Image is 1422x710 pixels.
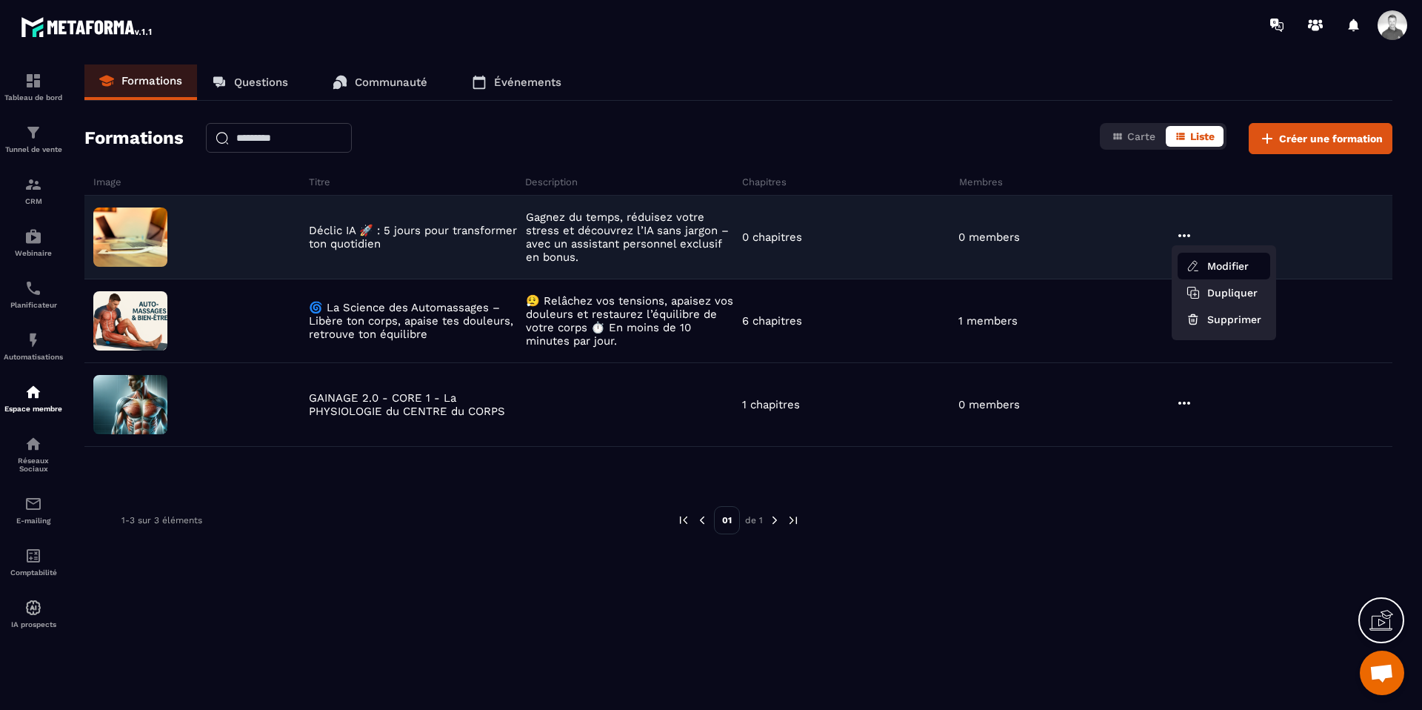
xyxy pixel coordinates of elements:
[4,620,63,628] p: IA prospects
[121,515,202,525] p: 1-3 sur 3 éléments
[4,320,63,372] a: automationsautomationsAutomatisations
[4,301,63,309] p: Planificateur
[1279,131,1383,146] span: Créer une formation
[4,145,63,153] p: Tunnel de vente
[768,514,781,527] img: next
[1166,126,1224,147] button: Liste
[4,61,63,113] a: formationformationTableau de bord
[959,176,1172,188] h6: Membres
[24,435,42,453] img: social-network
[24,228,42,245] img: automations
[24,383,42,401] img: automations
[21,13,154,40] img: logo
[84,123,184,154] h2: Formations
[1178,253,1270,279] button: Modifier
[4,197,63,205] p: CRM
[24,279,42,297] img: scheduler
[742,398,800,411] p: 1 chapitres
[93,208,167,267] img: formation-background
[787,514,800,527] img: next
[4,536,63,588] a: accountantaccountantComptabilité
[745,514,763,526] p: de 1
[4,353,63,361] p: Automatisations
[1178,306,1270,333] button: Supprimer
[355,76,427,89] p: Communauté
[24,547,42,565] img: accountant
[1190,130,1215,142] span: Liste
[309,301,518,341] p: 🌀 La Science des Automassages – Libère ton corps, apaise tes douleurs, retrouve ton équilibre
[4,484,63,536] a: emailemailE-mailing
[4,113,63,165] a: formationformationTunnel de vente
[1103,126,1164,147] button: Carte
[197,64,303,100] a: Questions
[958,230,1020,244] p: 0 members
[4,165,63,216] a: formationformationCRM
[958,314,1018,328] p: 1 members
[677,514,690,527] img: prev
[4,568,63,577] p: Comptabilité
[93,291,167,351] img: formation-background
[4,405,63,413] p: Espace membre
[24,176,42,193] img: formation
[695,514,709,527] img: prev
[1360,651,1404,695] a: Ouvrir le chat
[309,391,518,418] p: GAINAGE 2.0 - CORE 1 - La PHYSIOLOGIE du CENTRE du CORPS
[121,74,182,87] p: Formations
[93,375,167,434] img: formation-background
[24,72,42,90] img: formation
[742,230,802,244] p: 0 chapitres
[84,64,197,100] a: Formations
[309,224,518,251] p: Déclic IA 🚀 : 5 jours pour transformer ton quotidien
[24,331,42,349] img: automations
[1178,279,1270,306] button: Dupliquer
[714,506,740,534] p: 01
[4,249,63,257] p: Webinaire
[526,210,735,264] p: Gagnez du temps, réduisez votre stress et découvrez l’IA sans jargon – avec un assistant personne...
[494,76,561,89] p: Événements
[958,398,1020,411] p: 0 members
[309,176,522,188] h6: Titre
[742,176,955,188] h6: Chapitres
[4,268,63,320] a: schedulerschedulerPlanificateur
[457,64,576,100] a: Événements
[4,517,63,525] p: E-mailing
[4,93,63,102] p: Tableau de bord
[525,176,738,188] h6: Description
[4,457,63,473] p: Réseaux Sociaux
[24,124,42,142] img: formation
[318,64,442,100] a: Communauté
[1249,123,1392,154] button: Créer une formation
[234,76,288,89] p: Questions
[526,294,735,348] p: 😮‍💨 Relâchez vos tensions, apaisez vos douleurs et restaurez l’équilibre de votre corps ⏱️ En moi...
[1127,130,1155,142] span: Carte
[4,216,63,268] a: automationsautomationsWebinaire
[742,314,802,328] p: 6 chapitres
[4,372,63,424] a: automationsautomationsEspace membre
[24,599,42,617] img: automations
[93,176,305,188] h6: Image
[24,495,42,513] img: email
[4,424,63,484] a: social-networksocial-networkRéseaux Sociaux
